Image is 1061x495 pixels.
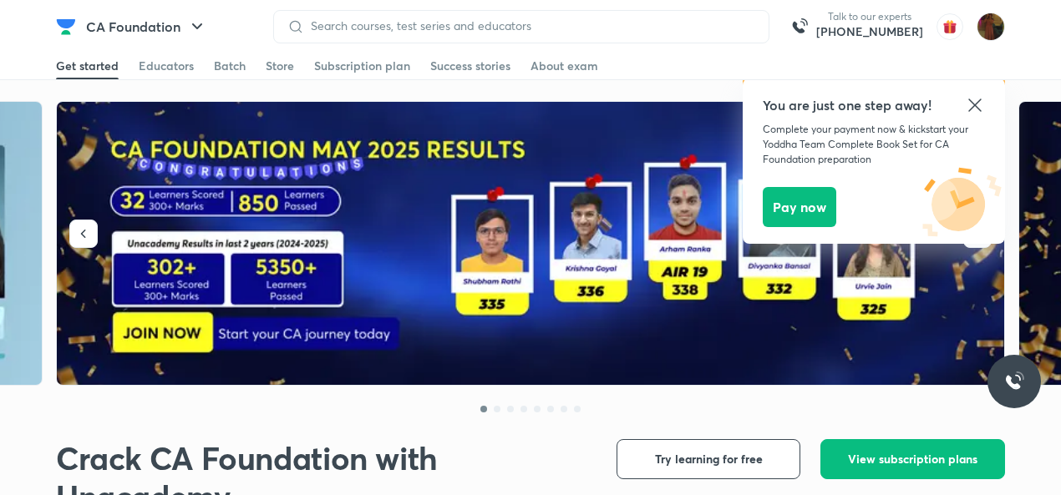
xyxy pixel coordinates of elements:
[76,10,217,43] button: CA Foundation
[314,58,410,74] div: Subscription plan
[816,23,923,40] a: [PHONE_NUMBER]
[763,95,985,115] h5: You are just one step away!
[214,58,246,74] div: Batch
[848,451,977,467] span: View subscription plans
[214,53,246,79] a: Batch
[977,13,1005,41] img: gungun Raj
[530,58,598,74] div: About exam
[304,19,755,33] input: Search courses, test series and educators
[530,53,598,79] a: About exam
[56,53,119,79] a: Get started
[1004,371,1024,391] img: ttu
[56,17,76,37] img: Company Logo
[139,58,194,74] div: Educators
[763,122,985,167] p: Complete your payment now & kickstart your Yoddha Team Complete Book Set for CA Foundation prepar...
[430,53,510,79] a: Success stories
[655,451,763,467] span: Try learning for free
[266,58,294,74] div: Store
[56,58,119,74] div: Get started
[919,167,1005,241] img: icon
[139,53,194,79] a: Educators
[314,53,410,79] a: Subscription plan
[430,58,510,74] div: Success stories
[783,10,816,43] img: call-us
[266,53,294,79] a: Store
[816,10,923,23] p: Talk to our experts
[617,439,800,479] button: Try learning for free
[763,187,836,227] button: Pay now
[820,439,1005,479] button: View subscription plans
[937,13,963,40] img: avatar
